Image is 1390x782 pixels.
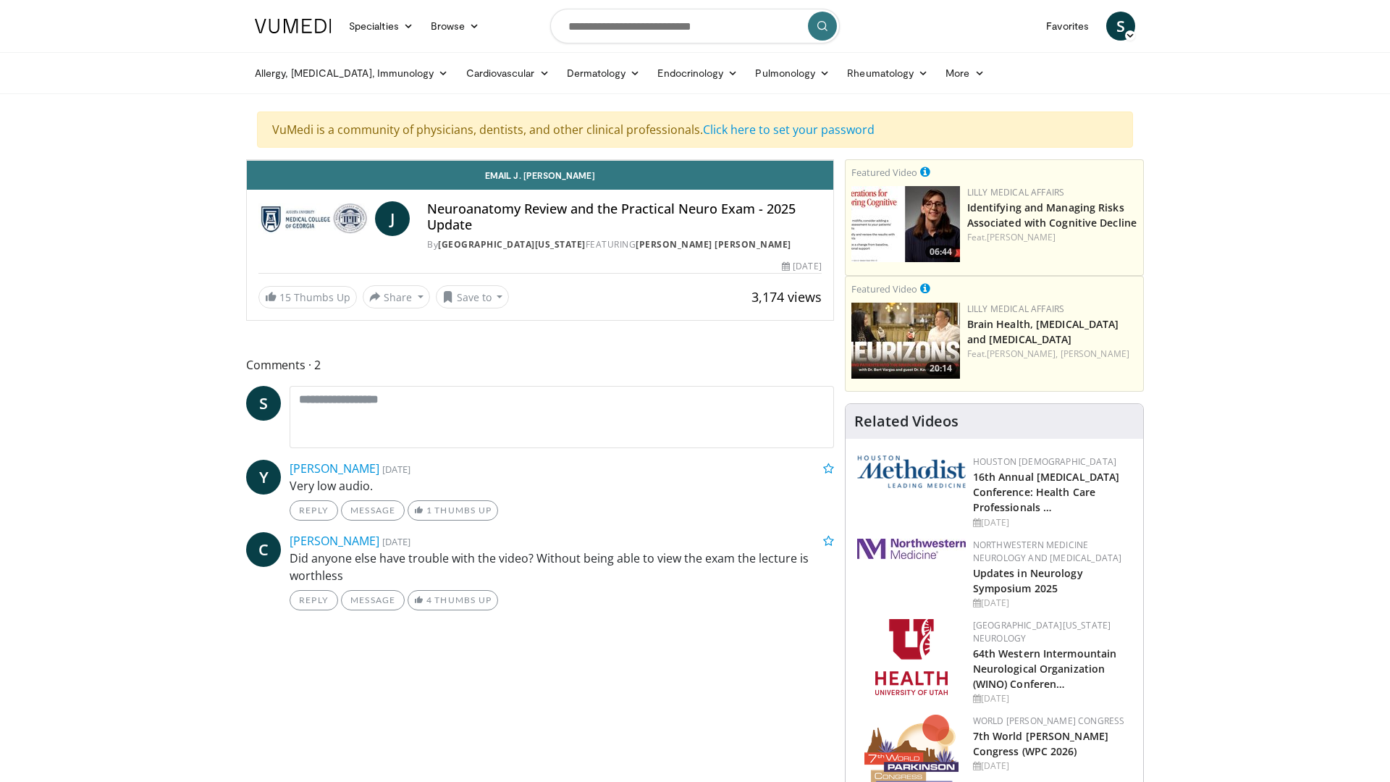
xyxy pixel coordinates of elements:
[458,59,558,88] a: Cardiovascular
[438,238,586,251] a: [GEOGRAPHIC_DATA][US_STATE]
[408,590,498,610] a: 4 Thumbs Up
[973,455,1116,468] a: Houston [DEMOGRAPHIC_DATA]
[290,500,338,521] a: Reply
[782,260,821,273] div: [DATE]
[857,455,966,488] img: 5e4488cc-e109-4a4e-9fd9-73bb9237ee91.png.150x105_q85_autocrop_double_scale_upscale_version-0.2.png
[558,59,649,88] a: Dermatology
[967,231,1137,244] div: Feat.
[851,282,917,295] small: Featured Video
[426,505,432,516] span: 1
[851,303,960,379] img: ca157f26-4c4a-49fd-8611-8e91f7be245d.png.150x105_q85_crop-smart_upscale.jpg
[973,692,1132,705] div: [DATE]
[290,533,379,549] a: [PERSON_NAME]
[838,59,937,88] a: Rheumatology
[408,500,498,521] a: 1 Thumbs Up
[649,59,746,88] a: Endocrinology
[246,356,834,374] span: Comments 2
[967,317,1119,346] a: Brain Health, [MEDICAL_DATA] and [MEDICAL_DATA]
[279,290,291,304] span: 15
[382,535,410,548] small: [DATE]
[854,413,959,430] h4: Related Videos
[422,12,489,41] a: Browse
[857,539,966,559] img: 2a462fb6-9365-492a-ac79-3166a6f924d8.png.150x105_q85_autocrop_double_scale_upscale_version-0.2.jpg
[382,463,410,476] small: [DATE]
[967,348,1137,361] div: Feat.
[973,647,1117,691] a: 64th Western Intermountain Neurological Organization (WINO) Conferen…
[257,112,1133,148] div: VuMedi is a community of physicians, dentists, and other clinical professionals.
[258,201,369,236] img: Medical College of Georgia - Augusta University
[987,348,1058,360] a: [PERSON_NAME],
[636,238,791,251] a: [PERSON_NAME] [PERSON_NAME]
[427,238,821,251] div: By FEATURING
[258,286,357,308] a: 15 Thumbs Up
[436,285,510,308] button: Save to
[255,19,332,33] img: VuMedi Logo
[973,619,1111,644] a: [GEOGRAPHIC_DATA][US_STATE] Neurology
[246,59,458,88] a: Allergy, [MEDICAL_DATA], Immunology
[937,59,993,88] a: More
[427,201,821,232] h4: Neuroanatomy Review and the Practical Neuro Exam - 2025 Update
[973,729,1108,758] a: 7th World [PERSON_NAME] Congress (WPC 2026)
[973,566,1083,595] a: Updates in Neurology Symposium 2025
[290,477,834,495] p: Very low audio.
[973,516,1132,529] div: [DATE]
[973,539,1122,564] a: Northwestern Medicine Neurology and [MEDICAL_DATA]
[247,160,833,161] video-js: Video Player
[375,201,410,236] a: J
[851,186,960,262] a: 06:44
[363,285,430,308] button: Share
[290,590,338,610] a: Reply
[1037,12,1098,41] a: Favorites
[875,619,948,695] img: f6362829-b0a3-407d-a044-59546adfd345.png.150x105_q85_autocrop_double_scale_upscale_version-0.2.png
[851,186,960,262] img: fc5f84e2-5eb7-4c65-9fa9-08971b8c96b8.jpg.150x105_q85_crop-smart_upscale.jpg
[746,59,838,88] a: Pulmonology
[1061,348,1129,360] a: [PERSON_NAME]
[987,231,1056,243] a: [PERSON_NAME]
[290,550,834,584] p: Did anyone else have trouble with the video? Without being able to view the exam the lecture is w...
[967,201,1137,230] a: Identifying and Managing Risks Associated with Cognitive Decline
[341,500,405,521] a: Message
[426,594,432,605] span: 4
[1106,12,1135,41] a: S
[703,122,875,138] a: Click here to set your password
[851,303,960,379] a: 20:14
[973,715,1125,727] a: World [PERSON_NAME] Congress
[340,12,422,41] a: Specialties
[341,590,405,610] a: Message
[246,532,281,567] a: C
[851,166,917,179] small: Featured Video
[967,303,1065,315] a: Lilly Medical Affairs
[967,186,1065,198] a: Lilly Medical Affairs
[925,362,956,375] span: 20:14
[925,245,956,258] span: 06:44
[973,597,1132,610] div: [DATE]
[973,470,1120,514] a: 16th Annual [MEDICAL_DATA] Conference: Health Care Professionals …
[246,386,281,421] a: S
[247,161,833,190] a: Email J. [PERSON_NAME]
[290,461,379,476] a: [PERSON_NAME]
[973,760,1132,773] div: [DATE]
[751,288,822,306] span: 3,174 views
[246,460,281,495] a: Y
[550,9,840,43] input: Search topics, interventions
